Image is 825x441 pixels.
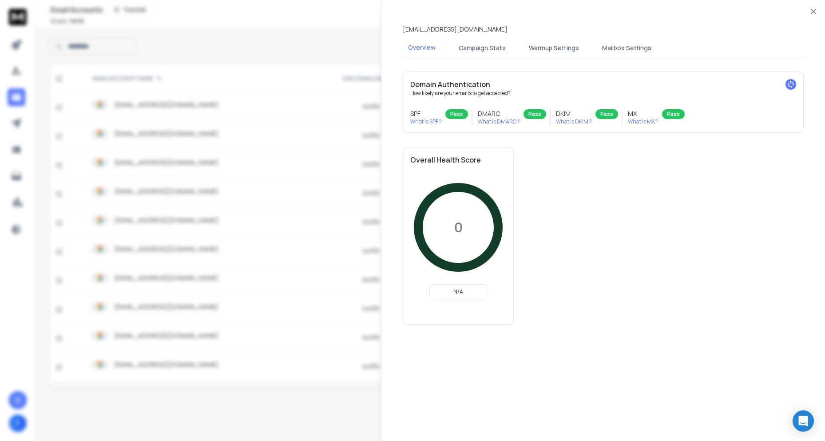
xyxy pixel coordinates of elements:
[556,109,592,118] h3: DKIM
[793,410,814,432] div: Open Intercom Messenger
[410,155,506,165] h2: Overall Health Score
[410,109,442,118] h3: SPF
[524,38,584,58] button: Warmup Settings
[410,90,796,97] p: How likely are your emails to get accepted?
[454,219,463,235] p: 0
[478,109,520,118] h3: DMARC
[403,25,508,34] p: [EMAIL_ADDRESS][DOMAIN_NAME]
[478,118,520,125] p: What is DMARC ?
[410,79,796,90] h2: Domain Authentication
[524,109,546,119] div: Pass
[662,109,685,119] div: Pass
[433,288,483,295] p: N/A
[410,118,442,125] p: What is SPF ?
[556,118,592,125] p: What is DKIM ?
[628,109,658,118] h3: MX
[597,38,657,58] button: Mailbox Settings
[403,38,441,58] button: Overview
[445,109,468,119] div: Pass
[595,109,618,119] div: Pass
[453,38,511,58] button: Campaign Stats
[628,118,658,125] p: What is MX ?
